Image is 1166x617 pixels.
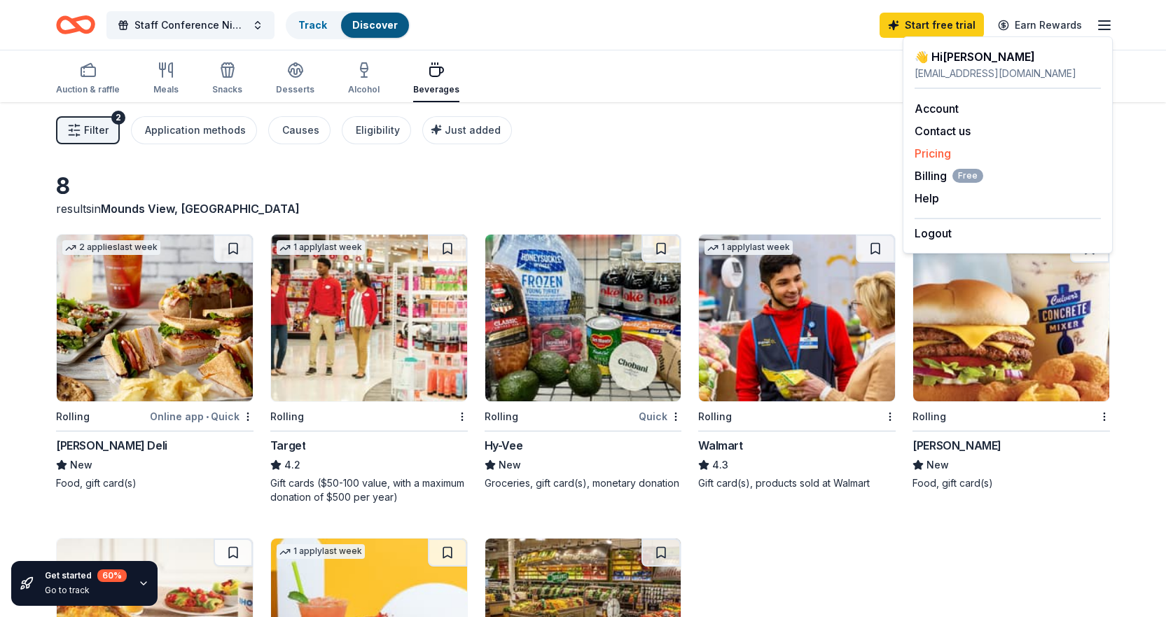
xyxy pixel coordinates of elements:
[485,408,518,425] div: Rolling
[880,13,984,38] a: Start free trial
[92,202,300,216] span: in
[926,457,949,473] span: New
[56,234,254,490] a: Image for McAlister's Deli2 applieslast weekRollingOnline app•Quick[PERSON_NAME] DeliNewFood, gif...
[56,476,254,490] div: Food, gift card(s)
[101,202,300,216] span: Mounds View, [GEOGRAPHIC_DATA]
[56,8,95,41] a: Home
[270,408,304,425] div: Rolling
[342,116,411,144] button: Eligibility
[56,408,90,425] div: Rolling
[485,234,682,490] a: Image for Hy-VeeRollingQuickHy-VeeNewGroceries, gift card(s), monetary donation
[698,437,742,454] div: Walmart
[915,225,952,242] button: Logout
[286,11,410,39] button: TrackDiscover
[915,167,983,184] span: Billing
[270,234,468,504] a: Image for Target1 applylast weekRollingTarget4.2Gift cards ($50-100 value, with a maximum donatio...
[485,476,682,490] div: Groceries, gift card(s), monetary donation
[913,235,1109,401] img: Image for Culver's
[413,84,459,95] div: Beverages
[915,167,983,184] button: BillingFree
[352,19,398,31] a: Discover
[298,19,327,31] a: Track
[422,116,512,144] button: Just added
[277,544,365,559] div: 1 apply last week
[499,457,521,473] span: New
[270,437,306,454] div: Target
[915,65,1101,82] div: [EMAIL_ADDRESS][DOMAIN_NAME]
[915,190,939,207] button: Help
[56,116,120,144] button: Filter2
[705,240,793,255] div: 1 apply last week
[915,48,1101,65] div: 👋 Hi [PERSON_NAME]
[153,84,179,95] div: Meals
[284,457,300,473] span: 4.2
[56,56,120,102] button: Auction & raffle
[212,84,242,95] div: Snacks
[131,116,257,144] button: Application methods
[485,437,523,454] div: Hy-Vee
[912,476,1110,490] div: Food, gift card(s)
[134,17,247,34] span: Staff Conference Night Meal
[639,408,681,425] div: Quick
[413,56,459,102] button: Beverages
[915,146,951,160] a: Pricing
[106,11,275,39] button: Staff Conference Night Meal
[56,172,468,200] div: 8
[915,123,971,139] button: Contact us
[145,122,246,139] div: Application methods
[150,408,254,425] div: Online app Quick
[111,111,125,125] div: 2
[356,122,400,139] div: Eligibility
[912,437,1001,454] div: [PERSON_NAME]
[915,102,959,116] a: Account
[97,569,127,582] div: 60 %
[348,84,380,95] div: Alcohol
[56,200,468,217] div: results
[270,476,468,504] div: Gift cards ($50-100 value, with a maximum donation of $500 per year)
[277,240,365,255] div: 1 apply last week
[84,122,109,139] span: Filter
[45,569,127,582] div: Get started
[153,56,179,102] button: Meals
[282,122,319,139] div: Causes
[348,56,380,102] button: Alcohol
[699,235,895,401] img: Image for Walmart
[45,585,127,596] div: Go to track
[276,84,314,95] div: Desserts
[698,476,896,490] div: Gift card(s), products sold at Walmart
[57,235,253,401] img: Image for McAlister's Deli
[56,84,120,95] div: Auction & raffle
[912,234,1110,490] a: Image for Culver's Rolling[PERSON_NAME]NewFood, gift card(s)
[990,13,1090,38] a: Earn Rewards
[698,408,732,425] div: Rolling
[912,408,946,425] div: Rolling
[271,235,467,401] img: Image for Target
[268,116,331,144] button: Causes
[445,124,501,136] span: Just added
[952,169,983,183] span: Free
[56,437,167,454] div: [PERSON_NAME] Deli
[212,56,242,102] button: Snacks
[712,457,728,473] span: 4.3
[62,240,160,255] div: 2 applies last week
[70,457,92,473] span: New
[276,56,314,102] button: Desserts
[206,411,209,422] span: •
[485,235,681,401] img: Image for Hy-Vee
[698,234,896,490] a: Image for Walmart1 applylast weekRollingWalmart4.3Gift card(s), products sold at Walmart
